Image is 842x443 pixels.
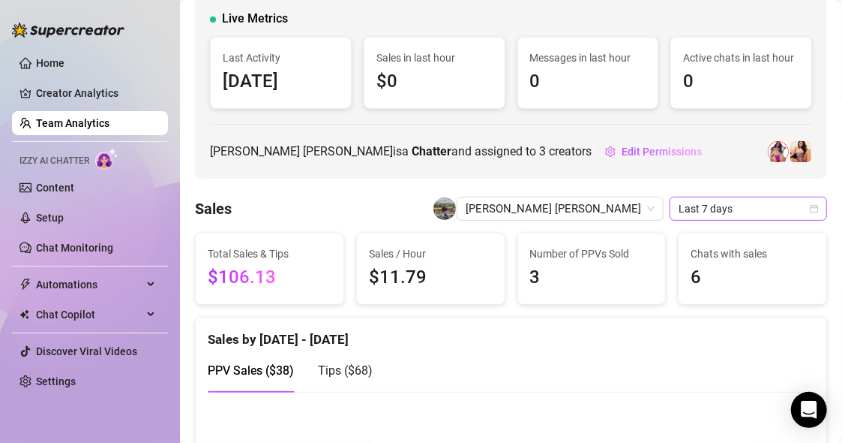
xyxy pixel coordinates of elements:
span: 3 [530,264,654,292]
span: $11.79 [369,264,493,292]
span: 6 [691,264,814,292]
button: Edit Permissions [604,140,703,164]
span: Tips ( $68 ) [318,363,373,378]
span: 0 [683,68,799,96]
a: Creator Analytics [36,81,156,105]
img: 𝘾𝙧𝙚𝙖𝙢𝙮 [768,141,789,162]
a: Chat Monitoring [36,242,113,254]
img: AI Chatter [95,148,118,170]
span: Messages in last hour [530,50,646,66]
span: thunderbolt [19,279,31,291]
span: Total Sales & Tips [208,246,331,262]
a: Setup [36,212,64,224]
a: Content [36,182,74,194]
span: SANTOS, Khyle Axel C. [466,197,655,220]
div: Sales by [DATE] - [DATE] [208,318,814,350]
b: Chatter [412,144,451,158]
img: JustineFitness [790,141,811,162]
span: $0 [376,68,493,96]
h4: Sales [195,198,232,219]
a: Settings [36,375,76,387]
span: Chat Copilot [36,303,142,327]
span: calendar [810,204,819,213]
span: Number of PPVs Sold [530,246,654,262]
span: 0 [530,68,646,96]
a: Team Analytics [36,117,109,129]
a: Home [36,57,64,69]
span: PPV Sales ( $38 ) [208,363,294,378]
span: Sales / Hour [369,246,493,262]
span: 3 [539,144,546,158]
span: Live Metrics [222,10,288,28]
span: $106.13 [208,264,331,292]
a: Discover Viral Videos [36,345,137,357]
img: Chat Copilot [19,309,29,320]
span: Chats with sales [691,246,814,262]
span: setting [605,146,616,157]
img: SANTOS, Khyle Axel C. [433,197,456,220]
img: logo-BBDzfeDw.svg [12,23,124,38]
span: Izzy AI Chatter [19,154,89,168]
span: Sales in last hour [376,50,493,66]
span: Last Activity [223,50,339,66]
span: [DATE] [223,68,339,96]
span: Last 7 days [679,197,818,220]
div: Open Intercom Messenger [791,392,827,428]
span: Active chats in last hour [683,50,799,66]
span: [PERSON_NAME] [PERSON_NAME] is a and assigned to creators [210,142,592,161]
span: Edit Permissions [622,146,702,158]
span: Automations [36,273,142,297]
